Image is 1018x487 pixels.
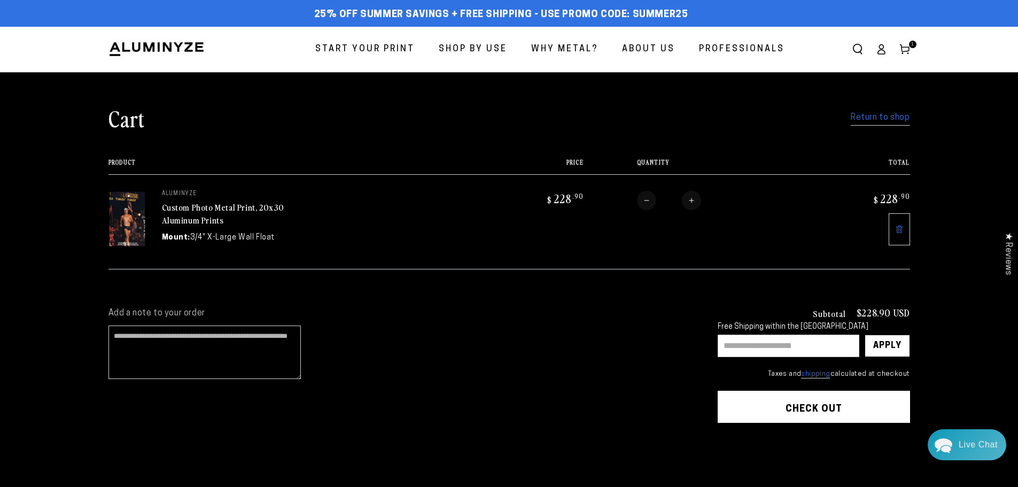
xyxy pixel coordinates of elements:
span: 1 [911,41,914,48]
span: About Us [622,42,675,57]
bdi: 228 [872,191,910,206]
span: Start Your Print [315,42,415,57]
th: Quantity [584,159,807,174]
sup: .90 [572,191,584,200]
a: Shop By Use [431,35,515,64]
a: About Us [614,35,683,64]
a: Start Your Print [307,35,423,64]
div: Free Shipping within the [GEOGRAPHIC_DATA] [718,323,910,332]
label: Add a note to your order [108,308,696,319]
th: Price [481,159,584,174]
a: shipping [801,370,830,378]
p: $228.90 USD [857,308,910,318]
input: Quantity for Custom Photo Metal Print, 20x30 Aluminum Prints [656,191,682,210]
span: $ [547,195,552,205]
div: Apply [873,335,902,357]
summary: Search our site [846,37,869,61]
p: aluminyze [162,191,322,197]
iframe: PayPal-paypal [718,444,910,467]
div: Click to open Judge.me floating reviews tab [998,224,1018,283]
button: Check out [718,391,910,423]
th: Total [807,159,910,174]
span: Why Metal? [531,42,598,57]
a: Return to shop [851,110,910,126]
span: Shop By Use [439,42,507,57]
a: Remove 20"x30" Rectangle White Matte Aluminyzed Photo [889,213,910,245]
th: Product [108,159,481,174]
h1: Cart [108,104,145,132]
h3: Subtotal [813,309,846,318]
bdi: 228 [546,191,584,206]
dt: Mount: [162,232,191,243]
small: Taxes and calculated at checkout [718,369,910,380]
dd: 3/4" X-Large Wall Float [190,232,275,243]
sup: .90 [899,191,910,200]
a: Why Metal? [523,35,606,64]
div: Contact Us Directly [959,429,998,460]
div: Chat widget toggle [928,429,1006,460]
img: Aluminyze [108,41,205,57]
a: Professionals [691,35,792,64]
span: 25% off Summer Savings + Free Shipping - Use Promo Code: SUMMER25 [314,9,688,21]
span: $ [874,195,879,205]
a: Custom Photo Metal Print, 20x30 Aluminum Prints [162,201,285,227]
span: Professionals [699,42,784,57]
img: 20"x30" Rectangle White Matte Aluminyzed Photo [108,191,146,247]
